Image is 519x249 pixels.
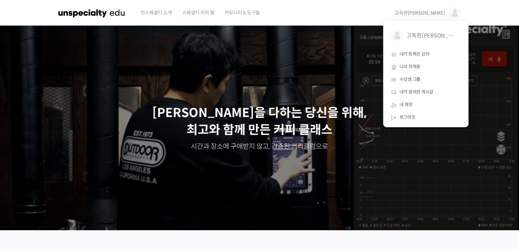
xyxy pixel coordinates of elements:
span: 고독한[PERSON_NAME] [394,10,445,16]
a: 고독한[PERSON_NAME] [386,24,466,48]
a: 로그아웃 [386,111,466,124]
span: 로그아웃 [400,114,416,120]
a: 수강생 그룹 [386,73,466,86]
span: 내 계정 [400,102,413,107]
a: 내가 참여한 게시글 [386,86,466,99]
span: 내가 등록한 강의 [400,51,430,57]
span: 고독한[PERSON_NAME] [407,29,457,42]
p: [PERSON_NAME]을 다하는 당신을 위해, 최고와 함께 만든 커피 클래스 [7,104,513,139]
p: 시간과 장소에 구애받지 않고, 검증된 커리큘럼으로 [7,142,513,151]
a: 내가 등록한 강의 [386,48,466,61]
span: 나의 자격증 [400,64,421,70]
span: 수강생 그룹 [400,76,421,82]
a: 내 계정 [386,99,466,111]
a: 나의 자격증 [386,61,466,73]
span: 내가 참여한 게시글 [400,89,434,95]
